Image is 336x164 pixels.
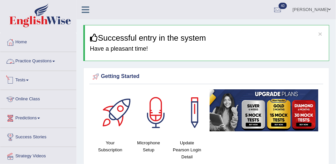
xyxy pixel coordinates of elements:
[210,89,318,131] img: small5.jpg
[91,72,322,82] div: Getting Started
[0,147,76,164] a: Strategy Videos
[90,46,324,52] h4: Have a pleasant time!
[0,109,76,126] a: Predictions
[94,139,126,153] h4: Your Subscription
[0,90,76,107] a: Online Class
[279,3,287,9] span: 40
[171,139,203,160] h4: Update Pearson Login Detail
[90,34,324,42] h3: Successful entry in the system
[0,33,76,50] a: Home
[0,128,76,145] a: Success Stories
[318,30,322,37] button: ×
[0,52,76,69] a: Practice Questions
[133,139,164,153] h4: Microphone Setup
[0,71,76,88] a: Tests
